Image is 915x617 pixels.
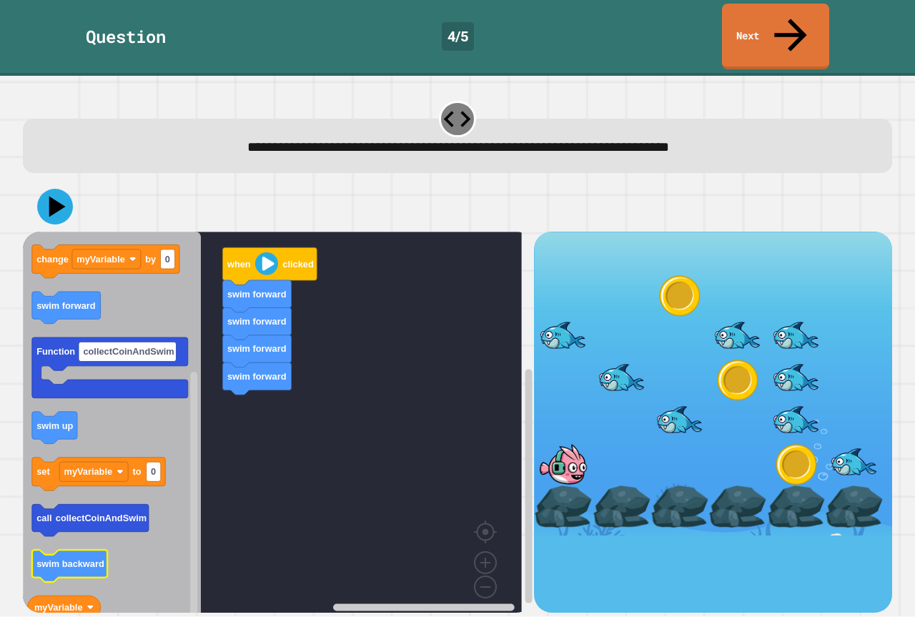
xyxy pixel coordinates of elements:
[227,371,287,382] text: swim forward
[36,347,75,357] text: Function
[76,254,125,265] text: myVariable
[227,289,287,300] text: swim forward
[36,300,96,311] text: swim forward
[227,317,287,327] text: swim forward
[36,513,51,524] text: call
[145,254,157,265] text: by
[23,232,534,612] div: Blockly Workspace
[151,467,156,478] text: 0
[133,467,142,478] text: to
[442,22,474,51] div: 4 / 5
[227,344,287,355] text: swim forward
[36,254,69,265] text: change
[36,467,50,478] text: set
[722,4,829,69] a: Next
[165,254,170,265] text: 0
[36,420,73,431] text: swim up
[86,24,166,49] div: Question
[56,513,147,524] text: collectCoinAndSwim
[227,259,251,270] text: when
[64,467,113,478] text: myVariable
[36,559,104,570] text: swim backward
[83,347,174,357] text: collectCoinAndSwim
[34,603,83,613] text: myVariable
[282,259,313,270] text: clicked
